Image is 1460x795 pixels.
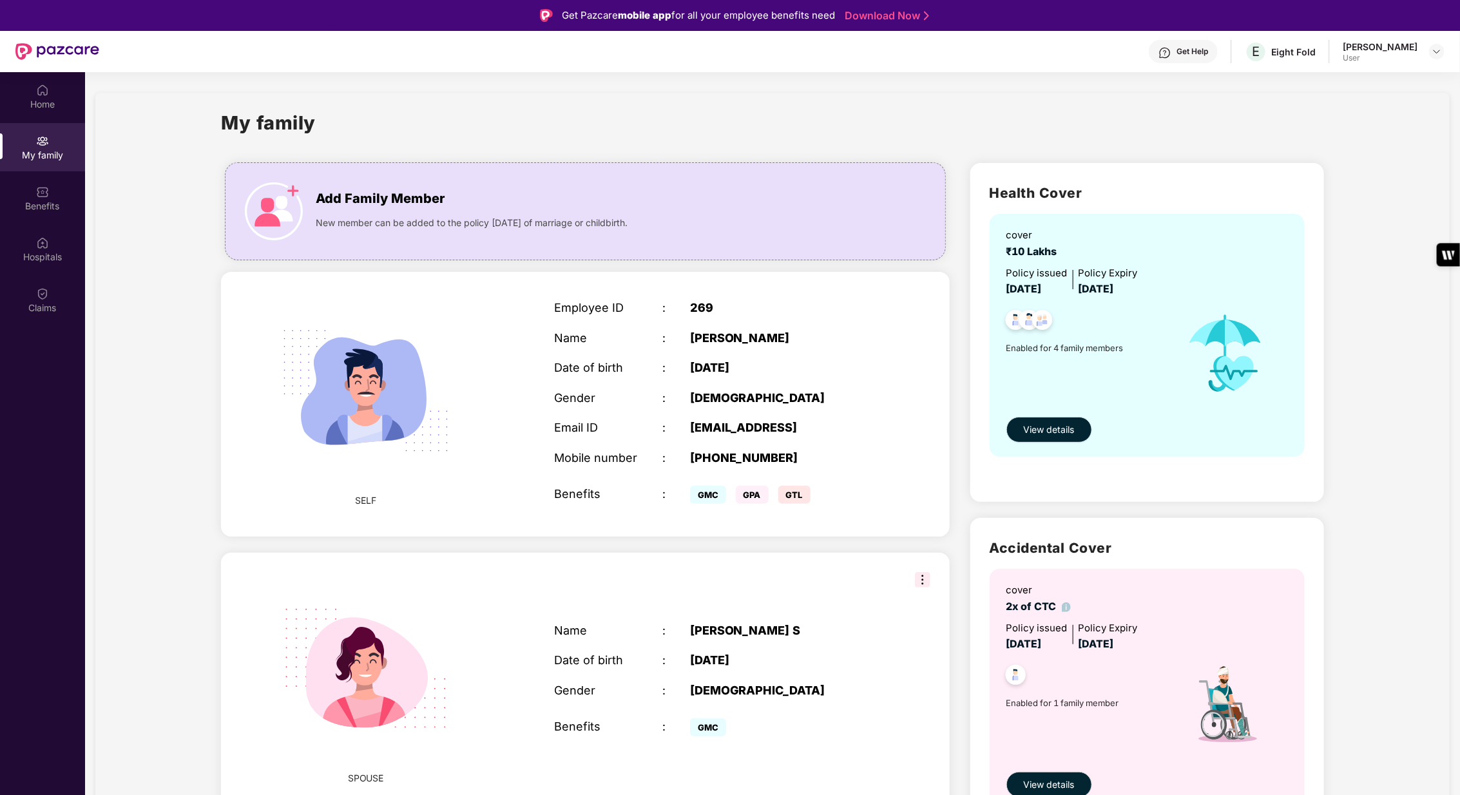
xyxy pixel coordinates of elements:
img: icon [1172,297,1279,410]
span: [DATE] [1006,638,1042,650]
div: : [663,421,690,434]
div: User [1343,53,1417,63]
img: svg+xml;base64,PHN2ZyB3aWR0aD0iMjAiIGhlaWdodD0iMjAiIHZpZXdCb3g9IjAgMCAyMCAyMCIgZmlsbD0ibm9uZSIgeG... [36,135,49,148]
span: GTL [778,486,811,504]
span: New member can be added to the policy [DATE] of marriage or childbirth. [316,216,628,230]
h2: Accidental Cover [990,537,1305,559]
div: Policy issued [1006,266,1068,281]
a: Download Now [845,9,925,23]
div: Employee ID [554,301,662,314]
span: GMC [690,486,726,504]
div: [PHONE_NUMBER] [690,451,880,465]
img: New Pazcare Logo [15,43,99,60]
span: Enabled for 1 family member [1006,696,1172,709]
div: Mobile number [554,451,662,465]
img: svg+xml;base64,PHN2ZyBpZD0iSG9zcGl0YWxzIiB4bWxucz0iaHR0cDovL3d3dy53My5vcmcvMjAwMC9zdmciIHdpZHRoPS... [36,236,49,249]
img: svg+xml;base64,PHN2ZyBpZD0iRHJvcGRvd24tMzJ4MzIiIHhtbG5zPSJodHRwOi8vd3d3LnczLm9yZy8yMDAwL3N2ZyIgd2... [1432,46,1442,57]
div: Name [554,331,662,345]
span: View details [1024,778,1075,792]
div: Benefits [554,720,662,733]
img: svg+xml;base64,PHN2ZyB4bWxucz0iaHR0cDovL3d3dy53My5vcmcvMjAwMC9zdmciIHdpZHRoPSIyMjQiIGhlaWdodD0iMT... [263,566,468,771]
div: : [663,301,690,314]
span: 2x of CTC [1006,600,1071,613]
span: GMC [690,718,726,736]
div: : [663,684,690,697]
span: [DATE] [1006,283,1042,295]
img: svg+xml;base64,PHN2ZyB4bWxucz0iaHR0cDovL3d3dy53My5vcmcvMjAwMC9zdmciIHdpZHRoPSI0OC45NDMiIGhlaWdodD... [1013,306,1045,338]
img: svg+xml;base64,PHN2ZyB4bWxucz0iaHR0cDovL3d3dy53My5vcmcvMjAwMC9zdmciIHdpZHRoPSI0OC45NDMiIGhlaWdodD... [1000,661,1032,693]
div: [PERSON_NAME] [690,331,880,345]
span: View details [1024,423,1075,437]
div: [DATE] [690,653,880,667]
span: [DATE] [1079,638,1114,650]
div: Email ID [554,421,662,434]
span: Add Family Member [316,189,445,209]
div: Policy Expiry [1079,266,1138,281]
div: : [663,624,690,637]
div: : [663,451,690,465]
div: : [663,487,690,501]
div: Date of birth [554,653,662,667]
img: svg+xml;base64,PHN2ZyBpZD0iQmVuZWZpdHMiIHhtbG5zPSJodHRwOi8vd3d3LnczLm9yZy8yMDAwL3N2ZyIgd2lkdGg9Ij... [36,186,49,198]
span: [DATE] [1079,283,1114,295]
img: svg+xml;base64,PHN2ZyB4bWxucz0iaHR0cDovL3d3dy53My5vcmcvMjAwMC9zdmciIHdpZHRoPSI0OC45NDMiIGhlaWdodD... [1027,306,1059,338]
button: View details [1006,417,1092,443]
span: SPOUSE [348,771,384,785]
div: Get Pazcare for all your employee benefits need [562,8,835,23]
div: : [663,361,690,374]
img: icon [1172,652,1279,765]
img: svg+xml;base64,PHN2ZyBpZD0iSG9tZSIgeG1sbnM9Imh0dHA6Ly93d3cudzMub3JnLzIwMDAvc3ZnIiB3aWR0aD0iMjAiIG... [36,84,49,97]
div: [DATE] [690,361,880,374]
div: Policy Expiry [1079,621,1138,636]
div: [PERSON_NAME] S [690,624,880,637]
span: GPA [736,486,769,504]
strong: mobile app [618,9,671,21]
div: cover [1006,583,1071,598]
div: : [663,653,690,667]
div: [DEMOGRAPHIC_DATA] [690,684,880,697]
div: Benefits [554,487,662,501]
img: svg+xml;base64,PHN2ZyB4bWxucz0iaHR0cDovL3d3dy53My5vcmcvMjAwMC9zdmciIHdpZHRoPSIyMjQiIGhlaWdodD0iMT... [263,288,468,493]
div: Eight Fold [1271,46,1316,58]
h1: My family [221,108,316,137]
img: svg+xml;base64,PHN2ZyB3aWR0aD0iMzIiIGhlaWdodD0iMzIiIHZpZXdCb3g9IjAgMCAzMiAzMiIgZmlsbD0ibm9uZSIgeG... [915,572,930,588]
div: Date of birth [554,361,662,374]
h2: Health Cover [990,182,1305,204]
img: svg+xml;base64,PHN2ZyBpZD0iSGVscC0zMngzMiIgeG1sbnM9Imh0dHA6Ly93d3cudzMub3JnLzIwMDAvc3ZnIiB3aWR0aD... [1158,46,1171,59]
div: Get Help [1177,46,1208,57]
div: Gender [554,684,662,697]
div: Name [554,624,662,637]
div: cover [1006,228,1062,243]
div: : [663,720,690,733]
span: ₹10 Lakhs [1006,245,1062,258]
div: : [663,391,690,405]
img: svg+xml;base64,PHN2ZyBpZD0iQ2xhaW0iIHhtbG5zPSJodHRwOi8vd3d3LnczLm9yZy8yMDAwL3N2ZyIgd2lkdGg9IjIwIi... [36,287,49,300]
div: [PERSON_NAME] [1343,41,1417,53]
span: E [1253,44,1260,59]
div: Gender [554,391,662,405]
div: 269 [690,301,880,314]
div: : [663,331,690,345]
div: [EMAIL_ADDRESS] [690,421,880,434]
img: Stroke [924,9,929,23]
img: svg+xml;base64,PHN2ZyB4bWxucz0iaHR0cDovL3d3dy53My5vcmcvMjAwMC9zdmciIHdpZHRoPSI0OC45NDMiIGhlaWdodD... [1000,306,1032,338]
span: Enabled for 4 family members [1006,341,1172,354]
img: icon [245,182,303,240]
div: [DEMOGRAPHIC_DATA] [690,391,880,405]
img: info [1062,602,1071,612]
div: Policy issued [1006,621,1068,636]
img: Logo [540,9,553,22]
span: SELF [355,493,376,508]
